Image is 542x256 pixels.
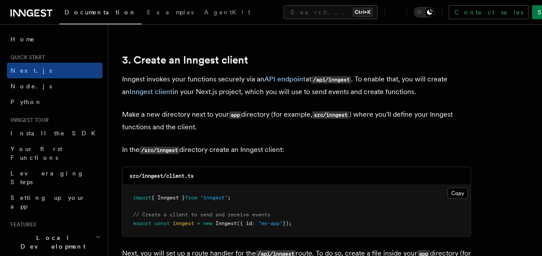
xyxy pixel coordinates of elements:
[59,3,142,24] a: Documentation
[7,94,102,110] a: Python
[122,144,471,156] p: In the directory create an Inngest client:
[65,9,136,16] span: Documentation
[185,195,197,201] span: from
[147,9,194,16] span: Examples
[173,220,194,226] span: inngest
[449,5,528,19] a: Contact sales
[252,220,255,226] span: :
[204,9,250,16] span: AgentKit
[283,220,292,226] span: });
[133,195,151,201] span: import
[199,3,256,24] a: AgentKit
[10,67,52,74] span: Next.js
[353,8,372,17] kbd: Ctrl+K
[154,220,170,226] span: const
[140,147,179,154] code: /src/inngest
[122,54,248,66] a: 3. Create an Inngest client
[151,195,185,201] span: { Inngest }
[203,220,212,226] span: new
[122,73,471,98] p: Inngest invokes your functions securely via an at . To enable that, you will create an in your Ne...
[7,165,102,190] a: Leveraging Steps
[122,108,471,133] p: Make a new directory next to your directory (for example, ) where you'll define your Inngest func...
[7,63,102,78] a: Next.js
[142,3,199,24] a: Examples
[133,220,151,226] span: export
[10,170,84,185] span: Leveraging Steps
[10,130,101,137] span: Install the SDK
[283,5,378,19] button: Search...Ctrl+K
[197,220,200,226] span: =
[237,220,252,226] span: ({ id
[312,111,349,119] code: src/inngest
[7,190,102,214] a: Setting up your app
[7,233,95,251] span: Local Development
[7,78,102,94] a: Node.js
[10,98,42,105] span: Python
[7,117,49,124] span: Inngest tour
[130,88,173,96] a: Inngest client
[7,31,102,47] a: Home
[7,54,45,61] span: Quick start
[229,111,241,119] code: app
[7,230,102,254] button: Local Development
[7,221,36,228] span: Features
[258,220,283,226] span: "my-app"
[447,188,468,199] button: Copy
[10,194,85,210] span: Setting up your app
[311,76,351,84] code: /api/inngest
[10,145,62,161] span: Your first Functions
[7,125,102,141] a: Install the SDK
[7,141,102,165] a: Your first Functions
[133,212,270,218] span: // Create a client to send and receive events
[130,173,194,179] code: src/inngest/client.ts
[215,220,237,226] span: Inngest
[10,83,52,90] span: Node.js
[264,75,306,83] a: API endpoint
[228,195,231,201] span: ;
[414,7,435,17] button: Toggle dark mode
[200,195,228,201] span: "inngest"
[10,35,35,44] span: Home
